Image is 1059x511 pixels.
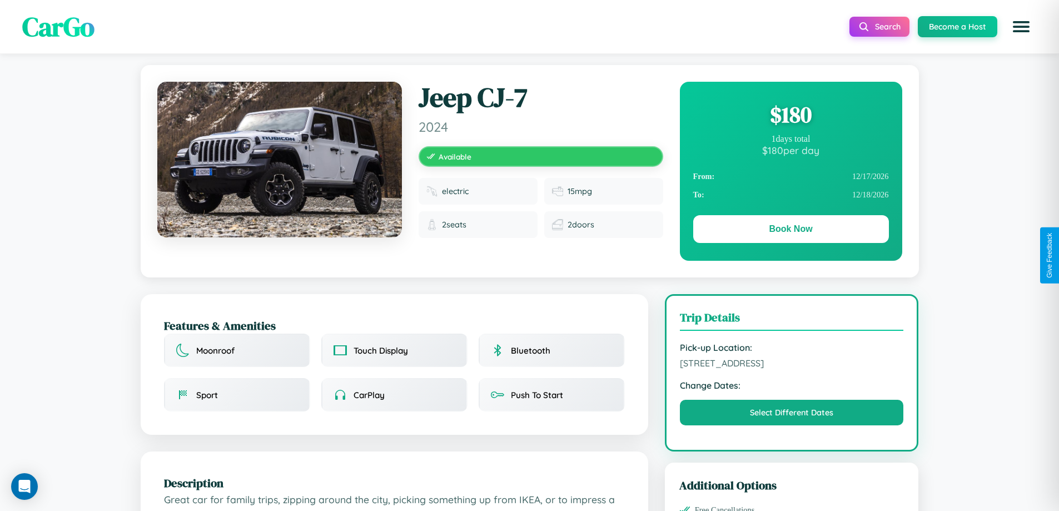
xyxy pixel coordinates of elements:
strong: To: [693,190,704,200]
span: 2 doors [568,220,594,230]
span: CarPlay [354,390,385,400]
div: 1 days total [693,134,889,144]
strong: Change Dates: [680,380,904,391]
button: Book Now [693,215,889,243]
span: Push To Start [511,390,563,400]
img: Fuel type [426,186,437,197]
button: Open menu [1006,11,1037,42]
span: CarGo [22,8,95,45]
span: Search [875,22,901,32]
span: Touch Display [354,345,408,356]
span: [STREET_ADDRESS] [680,358,904,369]
div: Give Feedback [1046,233,1053,278]
span: Sport [196,390,218,400]
h1: Jeep CJ-7 [419,82,663,114]
img: Seats [426,219,437,230]
h3: Trip Details [680,309,904,331]
span: 2 seats [442,220,466,230]
img: Fuel efficiency [552,186,563,197]
img: Doors [552,219,563,230]
span: Moonroof [196,345,235,356]
button: Select Different Dates [680,400,904,425]
h2: Features & Amenities [164,317,625,334]
span: Bluetooth [511,345,550,356]
span: 15 mpg [568,186,592,196]
div: Open Intercom Messenger [11,473,38,500]
div: 12 / 17 / 2026 [693,167,889,186]
strong: From: [693,172,715,181]
div: $ 180 per day [693,144,889,156]
strong: Pick-up Location: [680,342,904,353]
button: Search [849,17,909,37]
div: $ 180 [693,100,889,130]
span: Available [439,152,471,161]
button: Become a Host [918,16,997,37]
span: electric [442,186,469,196]
div: 12 / 18 / 2026 [693,186,889,204]
span: 2024 [419,118,663,135]
img: Jeep CJ-7 2024 [157,82,402,237]
h3: Additional Options [679,477,904,493]
h2: Description [164,475,625,491]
